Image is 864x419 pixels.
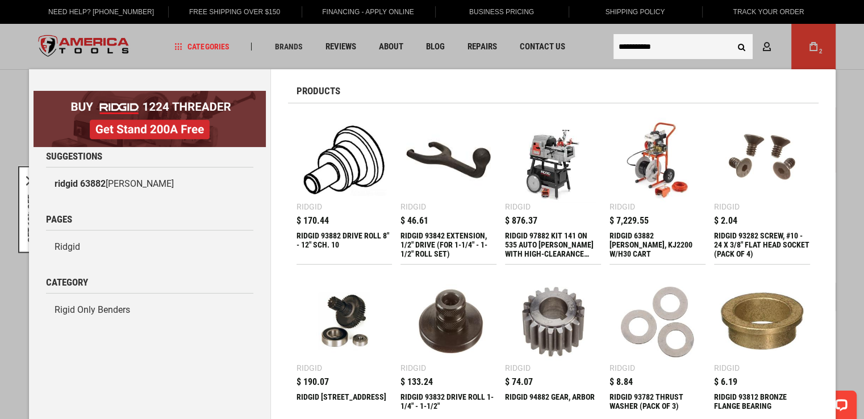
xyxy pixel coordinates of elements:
span: $ 6.19 [714,378,737,387]
img: RIDGID 93802 GEAR, MAIN DRIVE [302,279,387,363]
img: RIDGID 93882 DRIVE ROLL 8 [302,118,387,202]
div: Ridgid [297,203,322,211]
a: Categories [169,39,234,55]
p: We're away right now. Please check back later! [16,17,128,26]
span: Products [297,86,340,96]
span: $ 133.24 [400,378,433,387]
span: Brands [274,43,302,51]
span: $ 74.07 [505,378,533,387]
a: RIDGID 93282 SCREW, #10 - 24 X 3/8 Ridgid $ 2.04 RIDGID 93282 SCREW, #10 - 24 X 3/8" FLAT HEAD SO... [714,112,810,264]
div: RIDGID 63882 JETTER, KJ2200 W/H30 CART [610,231,706,258]
div: Ridgid [400,364,426,372]
span: $ 7,229.55 [610,216,649,225]
div: RIDGID 97882 KIT 141 ON 535 AUTO CHUCK WITH HIGH-CLEARANCE CARRIAGE [505,231,601,258]
a: Brands [269,39,307,55]
a: RIDGID 97882 KIT 141 ON 535 AUTO CHUCK WITH HIGH-CLEARANCE CARRIAGE Ridgid $ 876.37 RIDGID 97882 ... [505,112,601,264]
div: Ridgid [610,364,635,372]
img: BOGO: Buy RIDGID® 1224 Threader, Get Stand 200A Free! [34,91,266,147]
svg: close icon [26,177,35,186]
img: RIDGID 97882 KIT 141 ON 535 AUTO CHUCK WITH HIGH-CLEARANCE CARRIAGE [511,118,595,202]
img: RIDGID 93282 SCREW, #10 - 24 X 3/8 [720,118,804,202]
span: Category [46,278,88,287]
span: $ 170.44 [297,216,329,225]
a: Ridgid [46,236,253,258]
span: Suggestions [46,152,102,161]
b: 63882 [80,178,106,189]
div: Ridgid [400,203,426,211]
div: Ridgid [714,364,740,372]
a: RIDGID 93882 DRIVE ROLL 8 Ridgid $ 170.44 RIDGID 93882 DRIVE ROLL 8" - 12" SCH. 10 [297,112,393,264]
img: RIDGID 93832 DRIVE ROLL 1-1/4 [406,279,491,363]
b: ridgid [55,178,78,189]
span: $ 8.84 [610,378,633,387]
a: ridgid 63882[PERSON_NAME] [46,173,253,195]
span: $ 190.07 [297,378,329,387]
img: RIDGID 93842 EXTENSION, 1/2 [406,118,491,202]
div: RIDGID 93882 DRIVE ROLL 8 [297,231,393,258]
span: Categories [174,43,229,51]
img: RIDGID 93782 THRUST WASHER (PACK OF 3) [615,279,700,363]
span: $ 2.04 [714,216,737,225]
div: Ridgid [505,203,531,211]
button: GET 10% OFF [26,195,35,243]
span: $ 876.37 [505,216,537,225]
a: Rigid Only Benders [46,299,253,321]
div: Ridgid [714,203,740,211]
button: Search [731,36,753,57]
div: Ridgid [505,364,531,372]
a: RIDGID 63882 JETTER, KJ2200 W/H30 CART Ridgid $ 7,229.55 RIDGID 63882 [PERSON_NAME], KJ2200 W/H30... [610,112,706,264]
img: RIDGID 93812 BRONZE FLANGE BEARING [720,279,804,363]
img: RIDGID 63882 JETTER, KJ2200 W/H30 CART [615,118,700,202]
a: BOGO: Buy RIDGID® 1224 Threader, Get Stand 200A Free! [34,91,266,99]
img: RIDGID 94882 GEAR, ARBOR [511,279,595,363]
button: Open LiveChat chat widget [131,15,144,28]
div: RIDGID 93282 SCREW, #10 - 24 X 3/8 [714,231,810,258]
div: RIDGID 93842 EXTENSION, 1/2 [400,231,496,258]
button: Close [26,177,35,186]
span: Pages [46,215,72,224]
div: Ridgid [297,364,322,372]
div: Ridgid [610,203,635,211]
a: RIDGID 93842 EXTENSION, 1/2 Ridgid $ 46.61 RIDGID 93842 EXTENSION, 1/2" DRIVE (FOR 1-1/4" - 1-1/2... [400,112,496,264]
span: $ 46.61 [400,216,428,225]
